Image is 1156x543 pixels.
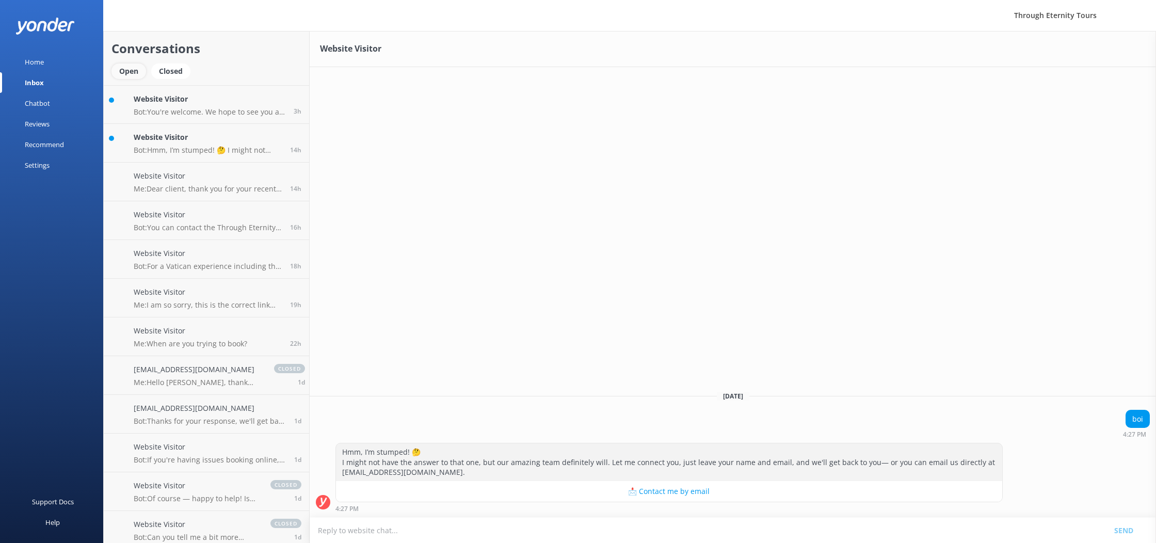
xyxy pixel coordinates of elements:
[290,146,301,154] span: Oct 01 2025 09:08pm (UTC +02:00) Europe/Amsterdam
[290,300,301,309] span: Oct 01 2025 04:36pm (UTC +02:00) Europe/Amsterdam
[134,403,286,414] h4: [EMAIL_ADDRESS][DOMAIN_NAME]
[32,491,74,512] div: Support Docs
[134,209,282,220] h4: Website Visitor
[134,248,282,259] h4: Website Visitor
[25,134,64,155] div: Recommend
[134,480,260,491] h4: Website Visitor
[104,279,309,317] a: Website VisitorMe:I am so sorry, this is the correct link [URL][DOMAIN_NAME]19h
[111,63,146,79] div: Open
[111,39,301,58] h2: Conversations
[104,85,309,124] a: Website VisitorBot:You're welcome. We hope to see you at Through Eternity Tours soon!3h
[336,481,1002,502] button: 📩 Contact me by email
[134,339,247,348] p: Me: When are you trying to book?
[717,392,749,401] span: [DATE]
[298,378,305,387] span: Oct 01 2025 11:24am (UTC +02:00) Europe/Amsterdam
[1126,410,1149,428] div: boi
[134,494,260,503] p: Bot: Of course — happy to help! Is your issue related to: - Changing or canceling a tour - Not re...
[104,472,309,511] a: Website VisitorBot:Of course — happy to help! Is your issue related to: - Changing or canceling a...
[134,262,282,271] p: Bot: For a Vatican experience including the [DEMOGRAPHIC_DATA], you can consider our private or g...
[151,65,196,76] a: Closed
[104,356,309,395] a: [EMAIL_ADDRESS][DOMAIN_NAME]Me:Hello [PERSON_NAME], thank you for reaching out to us! The tour st...
[134,364,254,375] h4: [EMAIL_ADDRESS][DOMAIN_NAME]
[290,339,301,348] span: Oct 01 2025 01:32pm (UTC +02:00) Europe/Amsterdam
[134,325,247,337] h4: Website Visitor
[134,184,282,194] p: Me: Dear client, thank you for your recent inquiry. Unfortunately, we do not have group tours in ...
[320,42,381,56] h3: Website Visitor
[134,132,282,143] h4: Website Visitor
[335,506,359,512] strong: 4:27 PM
[134,378,254,387] p: Me: Hello [PERSON_NAME], thank you for reaching out to us! The tour starts at either 7:30pm or 8:...
[270,519,301,528] span: closed
[104,201,309,240] a: Website VisitorBot:You can contact the Through Eternity Tours team at [PHONE_NUMBER] or [PHONE_NU...
[335,505,1003,512] div: Oct 01 2025 04:27pm (UTC +02:00) Europe/Amsterdam
[134,223,282,232] p: Bot: You can contact the Through Eternity Tours team at [PHONE_NUMBER] or [PHONE_NUMBER]. You can...
[104,240,309,279] a: Website VisitorBot:For a Vatican experience including the [DEMOGRAPHIC_DATA], you can consider ou...
[134,519,260,530] h4: Website Visitor
[15,18,75,35] img: yonder-white-logo.png
[134,300,282,310] p: Me: I am so sorry, this is the correct link [URL][DOMAIN_NAME]
[25,155,50,175] div: Settings
[104,434,309,472] a: Website VisitorBot:If you're having issues booking online, you can contact the Through Eternity T...
[134,93,286,105] h4: Website Visitor
[1123,432,1146,438] strong: 4:27 PM
[134,286,282,298] h4: Website Visitor
[134,533,260,542] p: Bot: Can you tell me a bit more about where you are going? We have an amazing array of group and ...
[104,124,309,163] a: Website VisitorBot:Hmm, I’m stumped! 🤔 I might not have the answer to that one, but our amazing t...
[45,512,60,533] div: Help
[274,364,305,373] span: closed
[294,533,301,541] span: Sep 30 2025 11:56pm (UTC +02:00) Europe/Amsterdam
[111,65,151,76] a: Open
[134,146,282,155] p: Bot: Hmm, I’m stumped! 🤔 I might not have the answer to that one, but our amazing team definitely...
[336,443,1002,481] div: Hmm, I’m stumped! 🤔 I might not have the answer to that one, but our amazing team definitely will...
[134,170,282,182] h4: Website Visitor
[151,63,190,79] div: Closed
[294,455,301,464] span: Oct 01 2025 04:34am (UTC +02:00) Europe/Amsterdam
[1123,430,1150,438] div: Oct 01 2025 04:27pm (UTC +02:00) Europe/Amsterdam
[294,417,301,425] span: Oct 01 2025 08:37am (UTC +02:00) Europe/Amsterdam
[294,107,301,116] span: Oct 02 2025 07:52am (UTC +02:00) Europe/Amsterdam
[134,441,286,453] h4: Website Visitor
[294,494,301,503] span: Oct 01 2025 02:17am (UTC +02:00) Europe/Amsterdam
[290,223,301,232] span: Oct 01 2025 07:08pm (UTC +02:00) Europe/Amsterdam
[270,480,301,489] span: closed
[104,317,309,356] a: Website VisitorMe:When are you trying to book?22h
[104,395,309,434] a: [EMAIL_ADDRESS][DOMAIN_NAME]Bot:Thanks for your response, we'll get back to you as soon as we can...
[134,107,286,117] p: Bot: You're welcome. We hope to see you at Through Eternity Tours soon!
[25,114,50,134] div: Reviews
[25,52,44,72] div: Home
[134,417,286,426] p: Bot: Thanks for your response, we'll get back to you as soon as we can during opening hours.
[134,455,286,465] p: Bot: If you're having issues booking online, you can contact the Through Eternity Tours team at [...
[104,163,309,201] a: Website VisitorMe:Dear client, thank you for your recent inquiry. Unfortunately, we do not have g...
[25,93,50,114] div: Chatbot
[290,184,301,193] span: Oct 01 2025 09:01pm (UTC +02:00) Europe/Amsterdam
[25,72,44,93] div: Inbox
[290,262,301,270] span: Oct 01 2025 04:45pm (UTC +02:00) Europe/Amsterdam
